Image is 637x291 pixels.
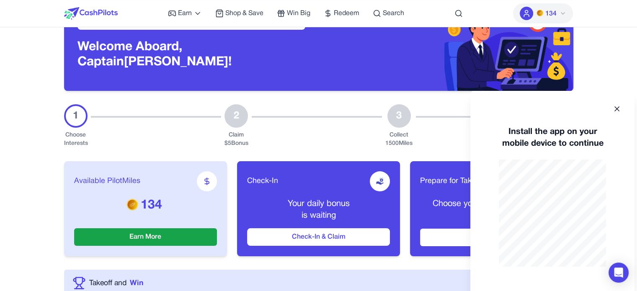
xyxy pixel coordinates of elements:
img: CashPilots Logo [64,7,118,20]
img: PMs [126,198,138,210]
a: Takeoff andWin [89,278,143,288]
a: Search [373,8,404,18]
span: Takeoff and [89,278,126,288]
div: 1 [64,104,88,128]
button: Check-In & Claim [247,228,390,246]
span: is waiting [301,212,335,219]
span: Available PilotMiles [74,175,140,187]
div: Choose Interests [64,131,88,148]
p: 134 [74,198,217,213]
span: 134 [545,9,556,19]
button: Earn More [74,228,217,246]
span: Shop & Save [225,8,263,18]
div: Collect 1500 Miles [385,131,413,148]
img: receive-dollar [376,177,384,185]
span: Prepare for Takeoff [420,175,484,187]
p: Choose your interests and earn [420,198,563,210]
span: Earn [178,8,192,18]
p: Your daily bonus [247,198,390,210]
a: Redeem [324,8,359,18]
span: Check-In [247,175,278,187]
div: 3 [387,104,411,128]
h3: Welcome Aboard, Captain [PERSON_NAME]! [77,40,305,70]
button: PMs134 [513,3,573,23]
div: Install the app on your mobile device to continue [499,126,606,149]
a: Earn [168,8,202,18]
span: Redeem [334,8,359,18]
a: Win Big [277,8,310,18]
img: PMs [536,10,543,16]
div: Claim $ 5 Bonus [224,131,248,148]
span: Win [130,278,143,288]
button: Let's Do It [420,229,563,246]
span: Search [383,8,404,18]
a: Shop & Save [215,8,263,18]
span: Win Big [287,8,310,18]
div: Open Intercom Messenger [609,263,629,283]
div: 2 [224,104,248,128]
